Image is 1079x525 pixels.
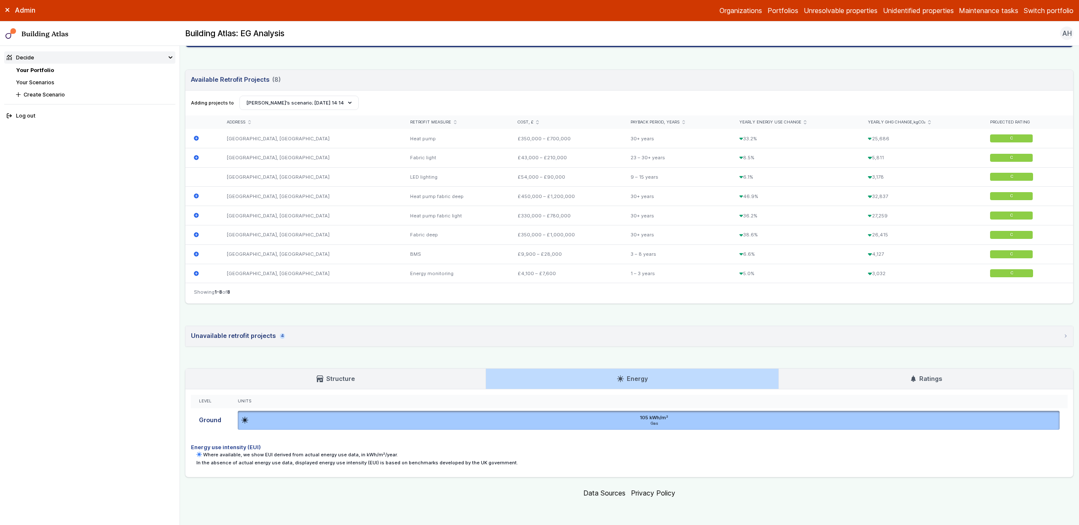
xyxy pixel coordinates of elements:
[219,264,402,283] div: [GEOGRAPHIC_DATA], [GEOGRAPHIC_DATA]
[623,206,731,225] div: 30+ years
[1010,271,1013,276] span: C
[185,283,1073,303] nav: Table navigation
[617,374,647,383] h3: Energy
[191,443,1068,451] h4: Energy use intensity (EUI)
[4,51,175,64] summary: Decide
[640,414,668,421] h6: 105 kWh/m²
[631,120,679,125] span: Payback period, years
[860,129,982,148] div: 25,686
[272,75,281,84] span: (8)
[518,120,534,125] span: Cost, £
[1010,174,1013,180] span: C
[860,187,982,206] div: 32,837
[402,264,510,283] div: Energy monitoring
[510,206,623,225] div: £330,000 – £780,000
[631,489,675,497] a: Privacy Policy
[402,225,510,245] div: Fabric deep
[402,187,510,206] div: Heat pump fabric deep
[1062,28,1072,38] span: AH
[219,167,402,187] div: [GEOGRAPHIC_DATA], [GEOGRAPHIC_DATA]
[623,148,731,167] div: 23 – 30+ years
[1010,252,1013,257] span: C
[196,459,1068,466] p: In the absence of actual energy use data, displayed energy use intensity (EUI) is based on benchm...
[731,264,860,283] div: 5.0%
[779,369,1073,389] a: Ratings
[251,421,1057,426] span: Gas
[219,206,402,225] div: [GEOGRAPHIC_DATA], [GEOGRAPHIC_DATA]
[510,148,623,167] div: £43,000 – £210,000
[510,167,623,187] div: £54,000 – £90,000
[4,110,175,122] button: Log out
[402,244,510,264] div: BMS
[16,79,54,86] a: Your Scenarios
[1024,5,1074,16] button: Switch portfolio
[623,167,731,187] div: 9 – 15 years
[191,75,280,84] h3: Available Retrofit Projects
[1010,193,1013,199] span: C
[219,225,402,245] div: [GEOGRAPHIC_DATA], [GEOGRAPHIC_DATA]
[1010,232,1013,238] span: C
[959,5,1018,16] a: Maintenance tasks
[583,489,625,497] a: Data Sources
[215,289,222,295] span: 1-8
[227,120,245,125] span: Address
[510,129,623,148] div: £350,000 – £700,000
[623,264,731,283] div: 1 – 3 years
[227,289,230,295] span: 8
[402,167,510,187] div: LED lighting
[13,88,175,101] button: Create Scenario
[860,206,982,225] div: 27,259
[860,148,982,167] div: 5,811
[239,96,359,110] button: [PERSON_NAME]’s scenario; [DATE] 14:14
[16,67,54,73] a: Your Portfolio
[1010,155,1013,161] span: C
[868,120,926,125] span: Yearly GHG change,
[739,120,801,125] span: Yearly energy use change
[280,333,285,339] span: 4
[1060,27,1074,40] button: AH
[191,99,234,106] span: Adding projects to
[510,225,623,245] div: £350,000 – £1,000,000
[486,369,778,389] a: Energy
[719,5,762,16] a: Organizations
[410,120,451,125] span: Retrofit measure
[623,187,731,206] div: 30+ years
[910,374,942,383] h3: Ratings
[510,264,623,283] div: £4,100 – £7,600
[860,225,982,245] div: 26,415
[219,244,402,264] div: [GEOGRAPHIC_DATA], [GEOGRAPHIC_DATA]
[317,374,354,383] h3: Structure
[191,331,285,340] div: Unavailable retrofit projects
[219,129,402,148] div: [GEOGRAPHIC_DATA], [GEOGRAPHIC_DATA]
[883,5,954,16] a: Unidentified properties
[402,148,510,167] div: Fabric light
[990,120,1065,125] div: Projected rating
[804,5,878,16] a: Unresolvable properties
[7,54,34,62] div: Decide
[913,120,926,124] span: kgCO₂
[510,187,623,206] div: £450,000 – £1,200,000
[731,129,860,148] div: 33.2%
[185,326,1073,346] summary: Unavailable retrofit projects4
[191,408,229,433] div: Ground
[402,129,510,148] div: Heat pump
[185,369,486,389] a: Structure
[731,187,860,206] div: 46.9%
[199,399,221,404] div: Level
[219,148,402,167] div: [GEOGRAPHIC_DATA], [GEOGRAPHIC_DATA]
[860,167,982,187] div: 3,178
[1010,213,1013,218] span: C
[623,244,731,264] div: 3 – 8 years
[860,264,982,283] div: 3,032
[5,28,16,39] img: main-0bbd2752.svg
[196,451,1068,458] p: Where available, we show EUI derived from actual energy use data, in kWh/m²/year.
[185,28,285,39] h2: Building Atlas: EG Analysis
[219,187,402,206] div: [GEOGRAPHIC_DATA], [GEOGRAPHIC_DATA]
[768,5,798,16] a: Portfolios
[731,206,860,225] div: 36.2%
[860,244,982,264] div: 4,127
[623,225,731,245] div: 30+ years
[194,289,230,295] span: Showing of
[731,148,860,167] div: 8.5%
[731,225,860,245] div: 38.6%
